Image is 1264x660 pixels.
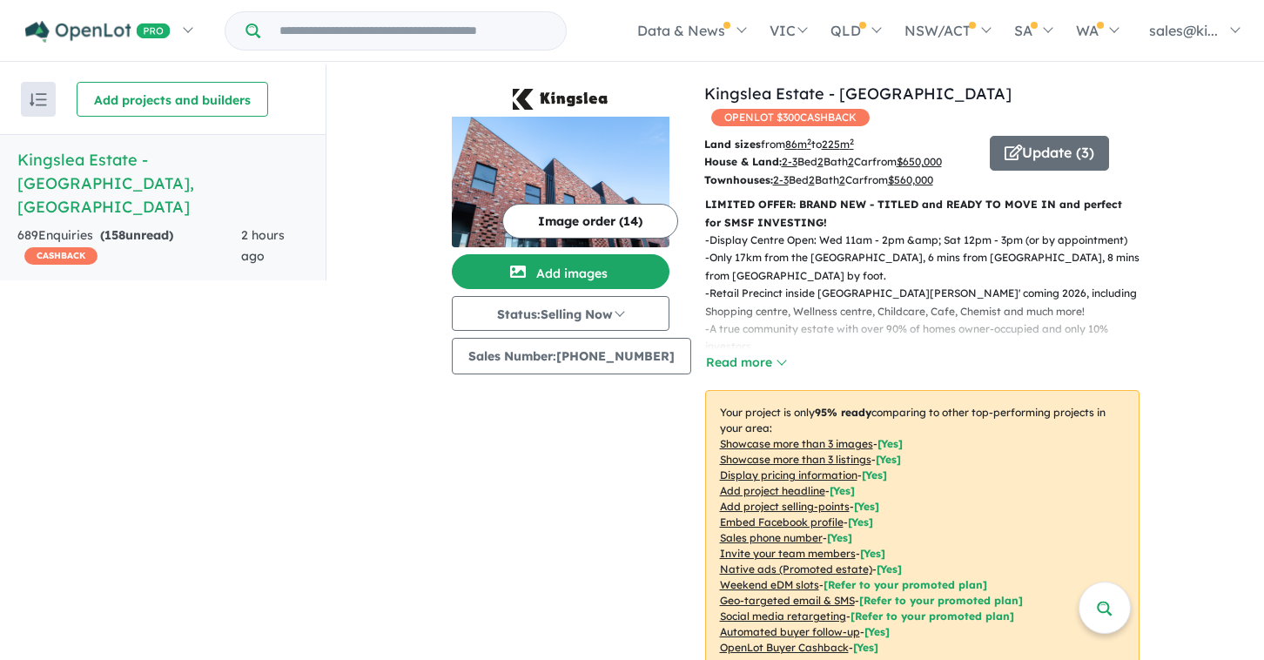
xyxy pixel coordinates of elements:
[704,136,977,153] p: from
[817,155,824,168] u: 2
[785,138,811,151] u: 86 m
[862,468,887,482] span: [ Yes ]
[704,84,1012,104] a: Kingslea Estate - [GEOGRAPHIC_DATA]
[877,562,902,576] span: [Yes]
[876,453,901,466] span: [ Yes ]
[720,484,825,497] u: Add project headline
[822,138,854,151] u: 225 m
[720,594,855,607] u: Geo-targeted email & SMS
[830,484,855,497] span: [ Yes ]
[452,254,669,289] button: Add images
[17,226,241,267] div: 689 Enquir ies
[241,227,285,264] span: 2 hours ago
[711,109,870,126] span: OPENLOT $ 300 CASHBACK
[839,173,845,186] u: 2
[720,468,857,482] u: Display pricing information
[100,227,173,243] strong: ( unread)
[827,531,852,544] span: [ Yes ]
[720,641,849,654] u: OpenLot Buyer Cashback
[452,338,691,374] button: Sales Number:[PHONE_NUMBER]
[77,82,268,117] button: Add projects and builders
[30,93,47,106] img: sort.svg
[815,406,871,419] b: 95 % ready
[807,137,811,146] sup: 2
[705,320,1153,356] p: - A true community estate with over 90% of homes owner-occupied and only 10% investors
[704,172,977,189] p: Bed Bath Car from
[897,155,942,168] u: $ 650,000
[452,296,669,331] button: Status:Selling Now
[104,227,125,243] span: 158
[864,625,890,638] span: [Yes]
[854,500,879,513] span: [ Yes ]
[850,137,854,146] sup: 2
[704,138,761,151] b: Land sizes
[851,609,1014,623] span: [Refer to your promoted plan]
[704,173,773,186] b: Townhouses:
[720,547,856,560] u: Invite your team members
[811,138,854,151] span: to
[848,515,873,529] span: [ Yes ]
[502,204,678,239] button: Image order (14)
[452,82,669,247] a: Kingslea Estate - Broadmeadows LogoKingslea Estate - Broadmeadows
[720,453,871,466] u: Showcase more than 3 listings
[888,173,933,186] u: $ 560,000
[720,515,844,529] u: Embed Facebook profile
[720,437,873,450] u: Showcase more than 3 images
[824,578,987,591] span: [Refer to your promoted plan]
[705,232,1153,249] p: - Display Centre Open: Wed 11am - 2pm &amp; Sat 12pm - 3pm (or by appointment)
[24,247,97,265] span: CASHBACK
[452,117,669,247] img: Kingslea Estate - Broadmeadows
[25,21,171,43] img: Openlot PRO Logo White
[990,136,1109,171] button: Update (3)
[705,196,1140,232] p: LIMITED OFFER: BRAND NEW - TITLED and READY TO MOVE IN and perfect for SMSF INVESTING!
[705,353,787,373] button: Read more
[720,625,860,638] u: Automated buyer follow-up
[720,578,819,591] u: Weekend eDM slots
[860,547,885,560] span: [ Yes ]
[859,594,1023,607] span: [Refer to your promoted plan]
[1149,22,1218,39] span: sales@ki...
[773,173,789,186] u: 2-3
[705,249,1153,285] p: - Only 17km from the [GEOGRAPHIC_DATA], 6 mins from [GEOGRAPHIC_DATA], 8 mins from [GEOGRAPHIC_DA...
[809,173,815,186] u: 2
[782,155,797,168] u: 2-3
[877,437,903,450] span: [ Yes ]
[720,562,872,576] u: Native ads (Promoted estate)
[853,641,878,654] span: [Yes]
[720,500,850,513] u: Add project selling-points
[264,12,562,50] input: Try estate name, suburb, builder or developer
[705,285,1153,320] p: - Retail Precinct inside [GEOGRAPHIC_DATA][PERSON_NAME]' coming 2026, including Shopping centre, ...
[720,531,823,544] u: Sales phone number
[720,609,846,623] u: Social media retargeting
[704,155,782,168] b: House & Land:
[459,89,662,110] img: Kingslea Estate - Broadmeadows Logo
[848,155,854,168] u: 2
[704,153,977,171] p: Bed Bath Car from
[17,148,308,219] h5: Kingslea Estate - [GEOGRAPHIC_DATA] , [GEOGRAPHIC_DATA]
